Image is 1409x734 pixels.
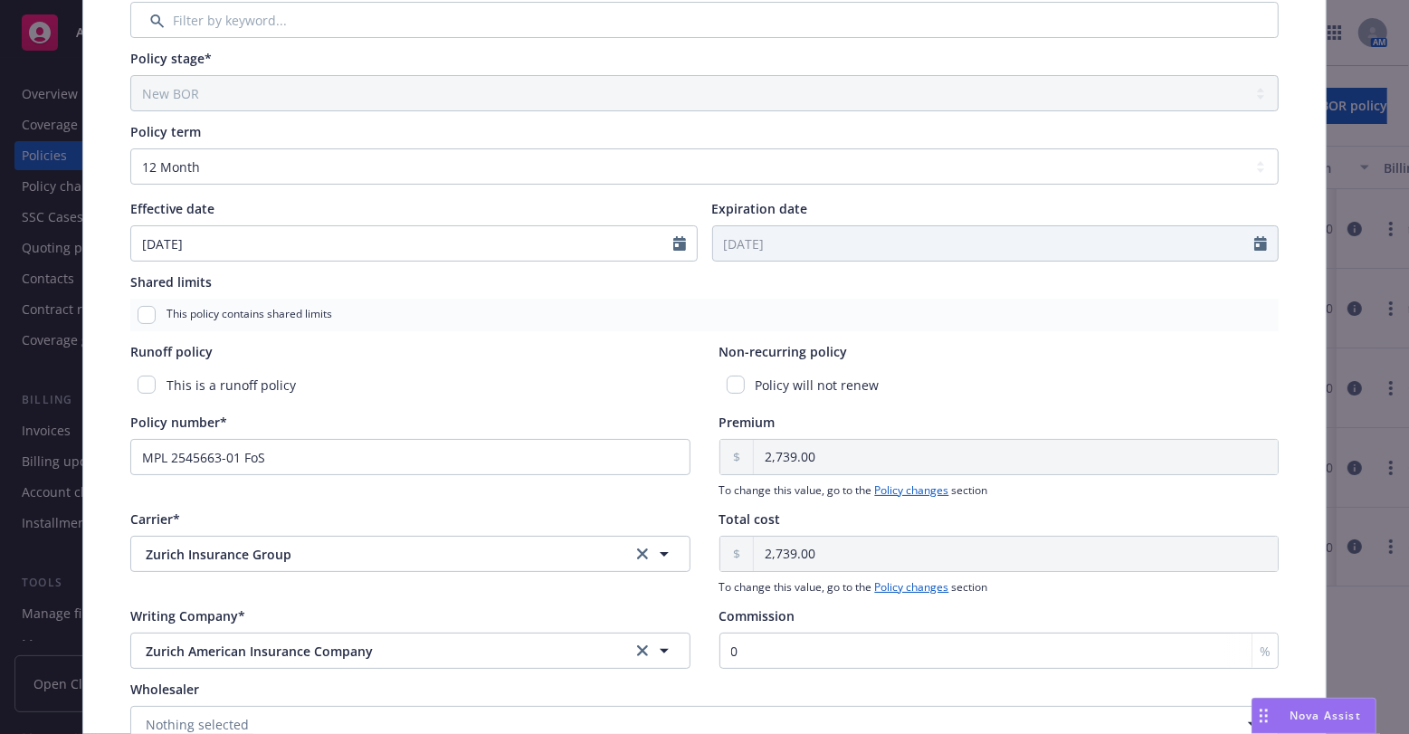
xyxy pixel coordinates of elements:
[719,368,1280,402] div: Policy will not renew
[719,607,795,624] span: Commission
[1252,698,1376,734] button: Nova Assist
[719,482,1280,499] span: To change this value, go to the section
[719,510,781,528] span: Total cost
[130,2,1279,38] input: Filter by keyword...
[130,200,214,217] span: Effective date
[130,273,212,291] span: Shared limits
[131,226,673,261] input: MM/DD/YYYY
[130,536,690,572] button: Zurich Insurance Groupclear selection
[130,414,227,431] span: Policy number*
[1254,236,1267,251] svg: Calendar
[130,633,690,669] button: Zurich American Insurance Companyclear selection
[712,200,808,217] span: Expiration date
[146,545,602,564] span: Zurich Insurance Group
[146,715,249,734] span: Nothing selected
[673,236,686,251] svg: Calendar
[719,579,1280,596] span: To change this value, go to the section
[130,343,213,360] span: Runoff policy
[1260,642,1271,661] span: %
[130,607,245,624] span: Writing Company*
[632,543,653,565] a: clear selection
[875,482,949,498] a: Policy changes
[875,579,949,595] a: Policy changes
[632,640,653,662] a: clear selection
[130,123,201,140] span: Policy term
[713,226,1255,261] input: MM/DD/YYYY
[719,343,848,360] span: Non-recurring policy
[130,368,690,402] div: This is a runoff policy
[130,50,212,67] span: Policy stage*
[754,537,1278,571] input: 0.00
[130,681,199,698] span: Wholesaler
[130,510,180,528] span: Carrier*
[130,299,1279,331] div: This policy contains shared limits
[719,414,776,431] span: Premium
[754,440,1278,474] input: 0.00
[1252,699,1275,733] div: Drag to move
[1290,708,1361,723] span: Nova Assist
[146,642,602,661] span: Zurich American Insurance Company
